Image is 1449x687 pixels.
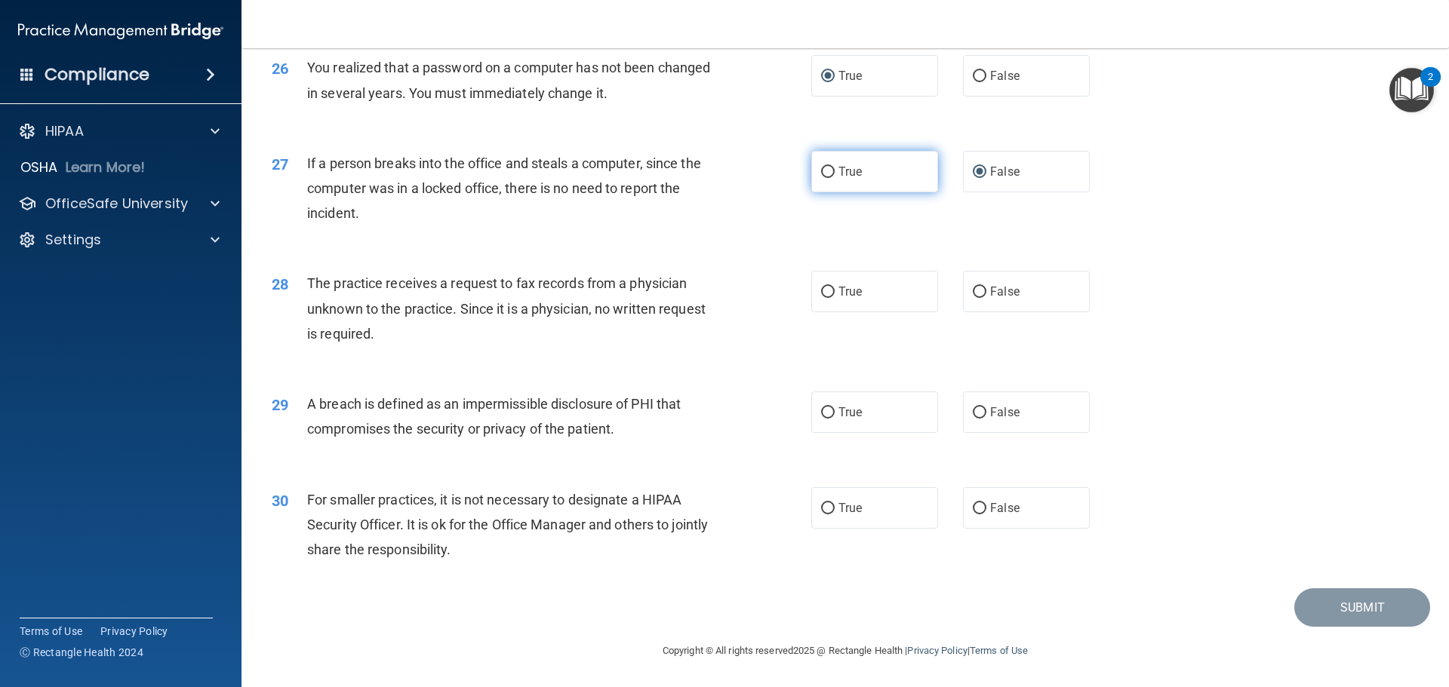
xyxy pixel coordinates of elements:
[990,164,1020,179] span: False
[970,645,1028,656] a: Terms of Use
[1428,77,1433,97] div: 2
[18,122,220,140] a: HIPAA
[20,645,143,660] span: Ⓒ Rectangle Health 2024
[20,624,82,639] a: Terms of Use
[1389,68,1434,112] button: Open Resource Center, 2 new notifications
[973,287,986,298] input: False
[272,155,288,173] span: 27
[18,231,220,249] a: Settings
[18,195,220,213] a: OfficeSafe University
[20,158,58,176] p: OSHA
[307,492,708,557] span: For smaller practices, it is not necessary to designate a HIPAA Security Officer. It is ok for th...
[307,155,701,221] span: If a person breaks into the office and steals a computer, since the computer was in a locked offi...
[66,158,146,176] p: Learn More!
[1188,580,1431,640] iframe: Drift Widget Chat Controller
[973,71,986,82] input: False
[45,64,149,85] h4: Compliance
[838,284,862,299] span: True
[272,492,288,510] span: 30
[838,164,862,179] span: True
[990,501,1020,515] span: False
[18,16,223,46] img: PMB logo
[821,287,835,298] input: True
[990,284,1020,299] span: False
[272,396,288,414] span: 29
[973,503,986,514] input: False
[307,275,706,341] span: The practice receives a request to fax records from a physician unknown to the practice. Since it...
[272,275,288,293] span: 28
[307,60,710,100] span: You realized that a password on a computer has not been changed in several years. You must immedi...
[838,405,862,419] span: True
[272,60,288,78] span: 26
[821,503,835,514] input: True
[821,71,835,82] input: True
[973,167,986,178] input: False
[907,645,967,656] a: Privacy Policy
[45,122,84,140] p: HIPAA
[990,69,1020,83] span: False
[100,624,168,639] a: Privacy Policy
[45,231,101,249] p: Settings
[973,407,986,419] input: False
[838,69,862,83] span: True
[821,407,835,419] input: True
[990,405,1020,419] span: False
[570,627,1121,675] div: Copyright © All rights reserved 2025 @ Rectangle Health | |
[838,501,862,515] span: True
[45,195,188,213] p: OfficeSafe University
[307,396,681,437] span: A breach is defined as an impermissible disclosure of PHI that compromises the security or privac...
[821,167,835,178] input: True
